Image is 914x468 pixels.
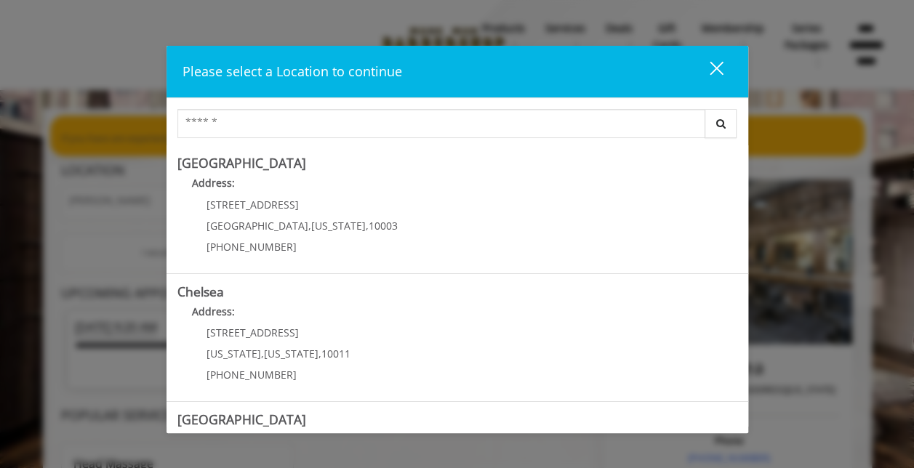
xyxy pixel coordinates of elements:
[683,57,732,86] button: close dialog
[177,109,705,138] input: Search Center
[192,176,235,190] b: Address:
[318,347,321,360] span: ,
[177,283,224,300] b: Chelsea
[177,154,306,172] b: [GEOGRAPHIC_DATA]
[308,219,311,233] span: ,
[207,368,297,382] span: [PHONE_NUMBER]
[207,326,299,339] span: [STREET_ADDRESS]
[321,347,350,360] span: 10011
[693,60,722,82] div: close dialog
[713,118,729,129] i: Search button
[366,219,369,233] span: ,
[207,219,308,233] span: [GEOGRAPHIC_DATA]
[207,347,261,360] span: [US_STATE]
[207,240,297,254] span: [PHONE_NUMBER]
[177,411,306,428] b: [GEOGRAPHIC_DATA]
[192,304,235,318] b: Address:
[207,198,299,211] span: [STREET_ADDRESS]
[311,219,366,233] span: [US_STATE]
[369,219,398,233] span: 10003
[177,109,737,145] div: Center Select
[264,347,318,360] span: [US_STATE]
[261,347,264,360] span: ,
[183,62,402,80] span: Please select a Location to continue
